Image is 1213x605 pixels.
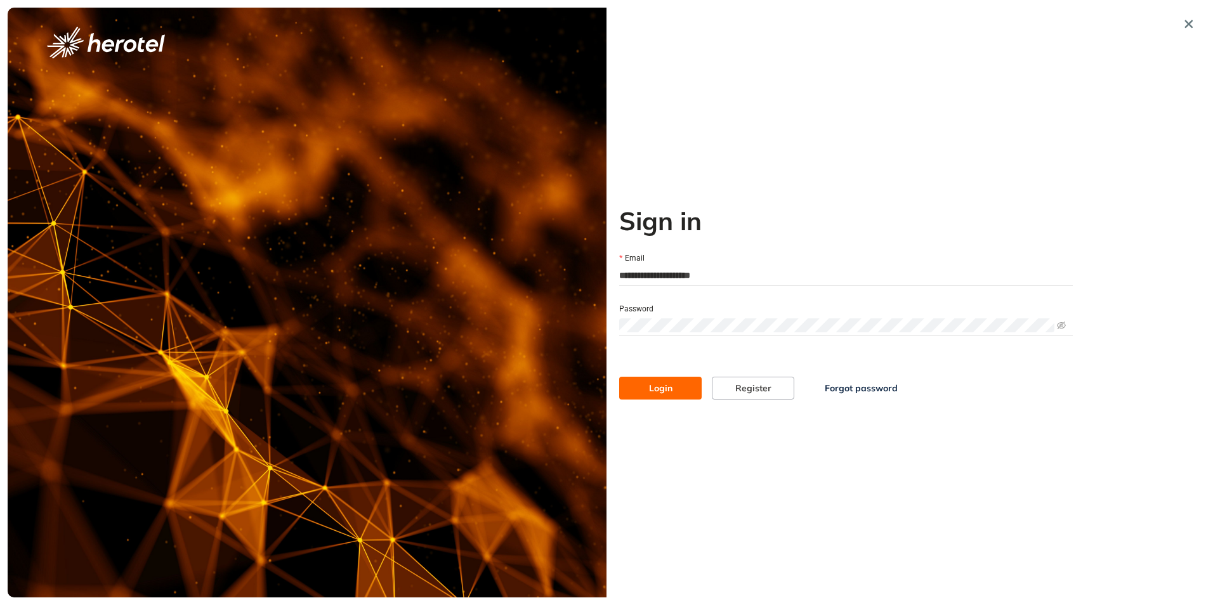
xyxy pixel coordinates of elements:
[804,377,918,400] button: Forgot password
[27,27,185,58] button: logo
[619,377,702,400] button: Login
[735,381,771,395] span: Register
[619,266,1073,285] input: Email
[825,381,898,395] span: Forgot password
[649,381,672,395] span: Login
[8,8,606,597] img: cover image
[619,252,645,264] label: Email
[619,303,653,315] label: Password
[712,377,794,400] button: Register
[619,318,1054,332] input: Password
[619,205,1073,236] h2: Sign in
[1057,321,1066,330] span: eye-invisible
[47,27,165,58] img: logo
